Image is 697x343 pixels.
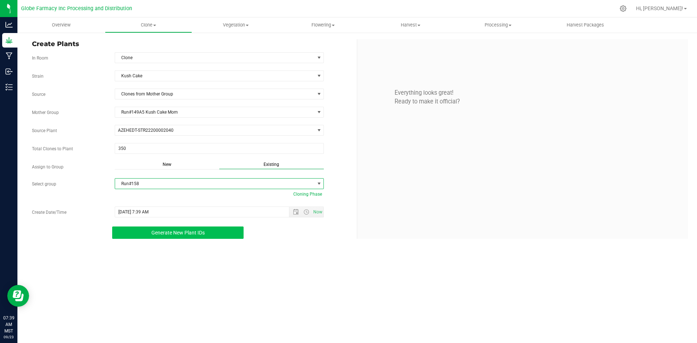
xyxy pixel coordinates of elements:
[27,146,109,152] label: Total Clones to Plant
[27,55,109,61] label: In Room
[619,5,628,12] div: Manage settings
[105,22,192,28] span: Clone
[7,285,29,307] iframe: Resource center
[636,5,683,11] span: Hi, [PERSON_NAME]!
[115,107,315,117] span: Run#149A5 Kush Cake Mom
[5,21,13,28] inline-svg: Analytics
[42,22,80,28] span: Overview
[293,191,322,197] div: Cloning Phase
[112,226,244,239] button: Generate New Plant IDs
[5,52,13,60] inline-svg: Manufacturing
[163,162,171,167] span: New
[5,83,13,91] inline-svg: Inventory
[105,17,192,33] a: Clone
[115,89,315,99] span: Clones from Mother Group
[32,39,351,49] span: Create Plants
[27,181,109,187] label: Select group
[27,73,109,79] label: Strain
[290,209,302,215] span: Open the date view
[300,209,313,215] span: Open the time view
[27,109,109,116] label: Mother Group
[192,22,279,28] span: Vegetation
[27,164,109,170] label: Assign to Group
[314,107,323,117] span: select
[264,162,279,167] span: Existing
[367,22,454,28] span: Harvest
[455,22,541,28] span: Processing
[192,17,280,33] a: Vegetation
[27,209,109,216] label: Create Date/Time
[363,71,682,106] p: Everything looks great! Ready to make it official?
[27,91,109,98] label: Source
[115,179,315,189] span: Run#158
[115,71,315,81] span: Kush Cake
[118,128,174,133] span: AZEHEDT-STR22200002040
[314,125,323,135] span: select
[5,37,13,44] inline-svg: Grow
[314,53,323,63] span: select
[17,17,105,33] a: Overview
[314,179,323,189] span: select
[115,53,315,63] span: Clone
[151,230,205,236] span: Generate New Plant IDs
[3,334,14,340] p: 09/23
[367,17,455,33] a: Harvest
[542,17,629,33] a: Harvest Packages
[21,5,132,12] span: Globe Farmacy Inc Processing and Distribution
[312,207,324,217] span: Set Current date
[280,17,367,33] a: Flowering
[454,17,542,33] a: Processing
[280,22,367,28] span: Flowering
[27,127,109,134] label: Source Plant
[115,143,324,154] input: 350
[5,68,13,75] inline-svg: Inbound
[557,22,614,28] span: Harvest Packages
[3,315,14,334] p: 07:39 AM MST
